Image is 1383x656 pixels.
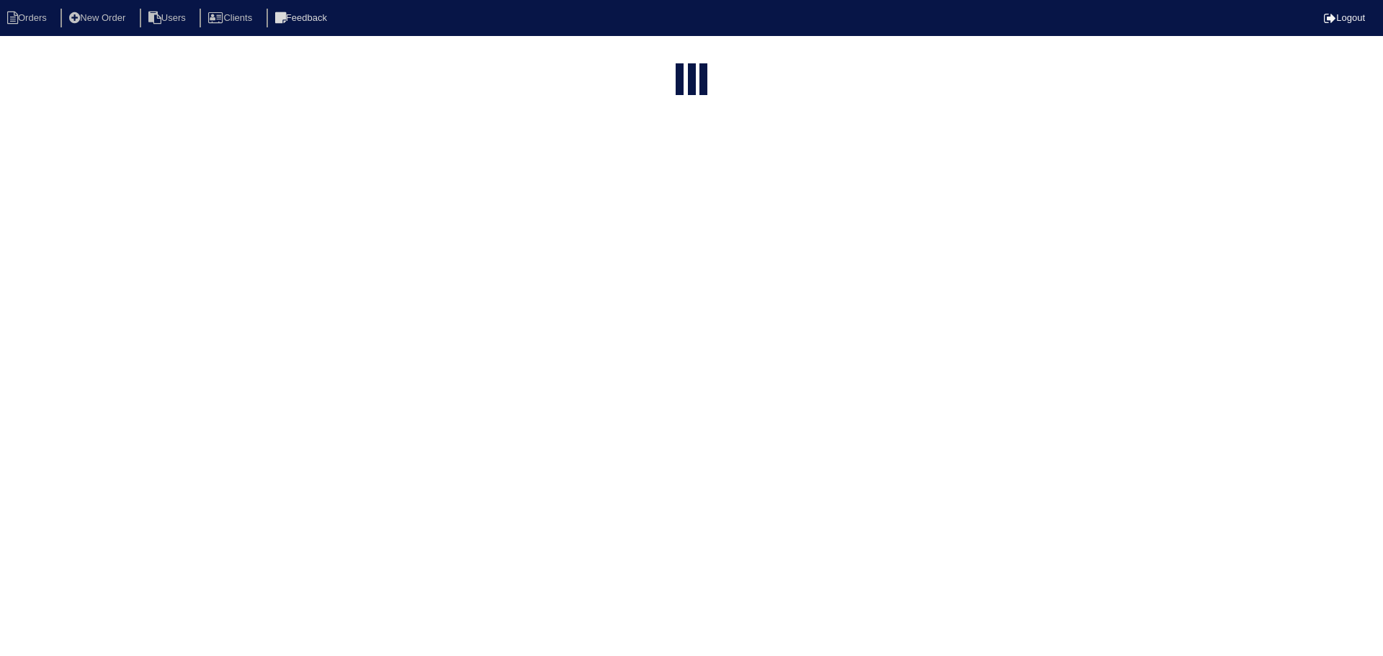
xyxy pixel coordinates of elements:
a: New Order [61,12,137,23]
a: Clients [200,12,264,23]
div: loading... [688,63,696,99]
li: Users [140,9,197,28]
li: Clients [200,9,264,28]
li: Feedback [267,9,339,28]
a: Users [140,12,197,23]
li: New Order [61,9,137,28]
a: Logout [1324,12,1365,23]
